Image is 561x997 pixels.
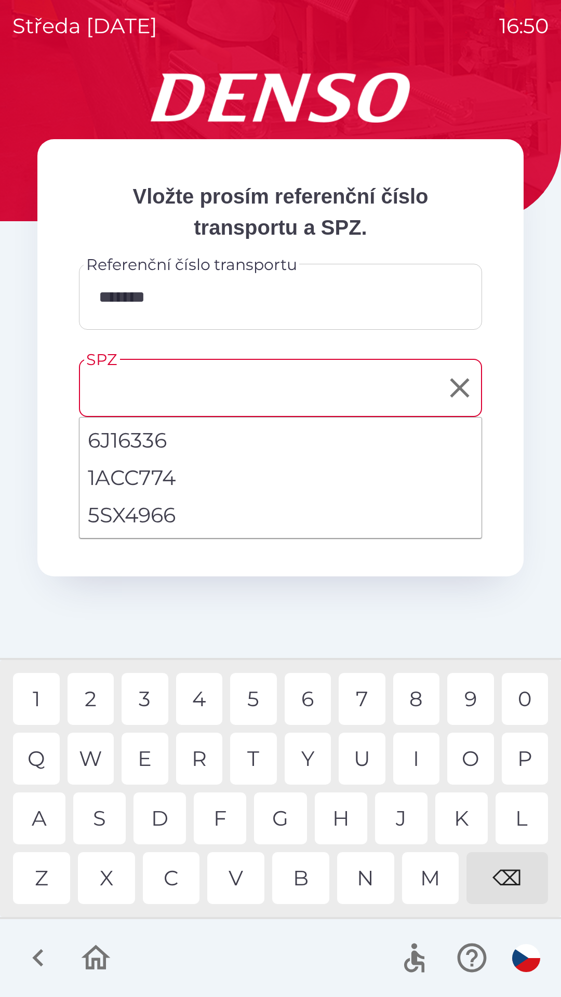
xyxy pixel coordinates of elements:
[86,348,117,371] label: SPZ
[86,253,297,276] label: Referenční číslo transportu
[37,73,524,123] img: Logo
[499,10,549,42] p: 16:50
[512,944,540,972] img: cs flag
[79,496,482,534] li: 5SX4966
[79,459,482,496] li: 1ACC774
[441,369,478,407] button: Clear
[12,10,157,42] p: středa [DATE]
[79,181,482,243] p: Vložte prosím referenční číslo transportu a SPZ.
[79,422,482,459] li: 6J16336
